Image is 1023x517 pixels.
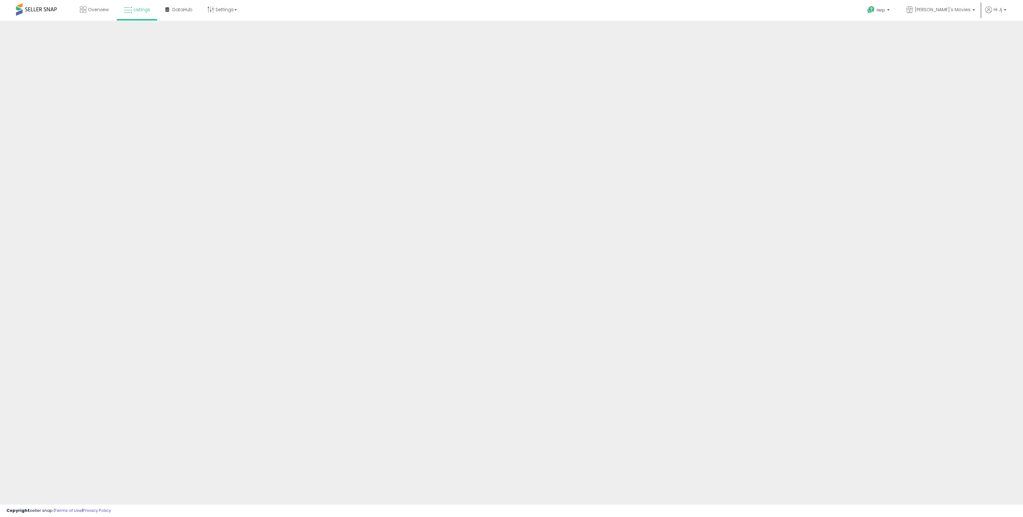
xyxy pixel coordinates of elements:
[88,6,109,13] span: Overview
[877,7,885,13] span: Help
[915,6,971,13] span: [PERSON_NAME]'s Movies
[134,6,150,13] span: Listings
[994,6,1002,13] span: Hi Jj
[867,6,875,14] i: Get Help
[985,6,1006,21] a: Hi Jj
[862,1,896,21] a: Help
[172,6,192,13] span: DataHub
